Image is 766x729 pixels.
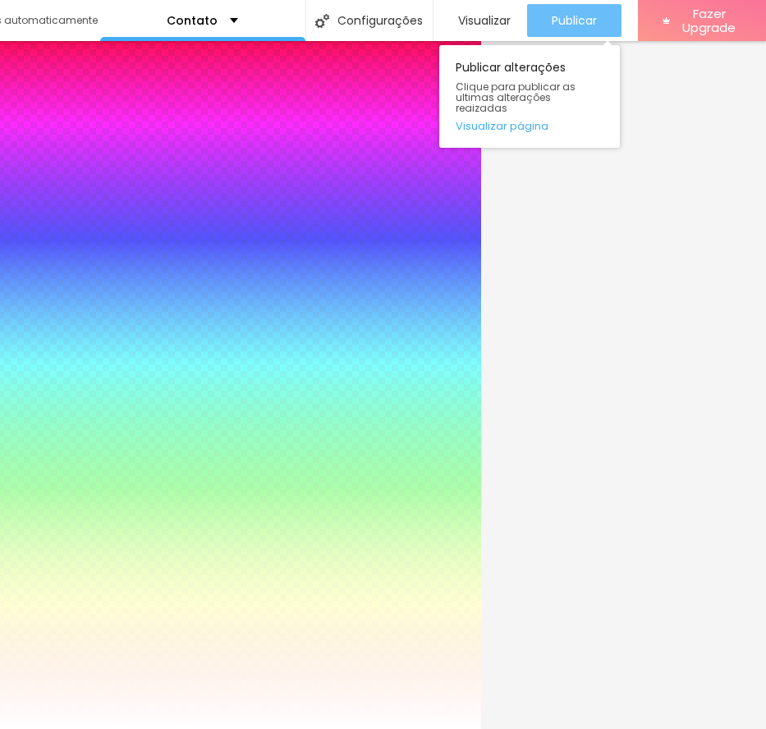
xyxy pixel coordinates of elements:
span: Clique para publicar as ultimas alterações reaizadas [456,81,603,114]
span: Visualizar [458,14,511,27]
span: Fazer Upgrade [677,7,741,35]
div: Publicar alterações [439,45,620,148]
span: Publicar [552,14,597,27]
a: Visualizar página [456,121,603,131]
button: Publicar [527,4,622,37]
button: Visualizar [433,4,527,37]
p: Contato [167,15,218,26]
img: Icone [315,14,329,28]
